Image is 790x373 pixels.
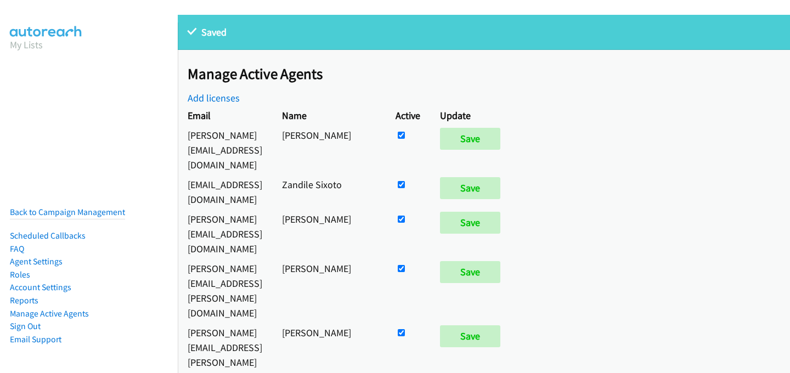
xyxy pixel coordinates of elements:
td: [PERSON_NAME] [272,125,386,174]
h2: Manage Active Agents [188,65,790,83]
input: Save [440,212,500,234]
a: Sign Out [10,321,41,331]
td: [PERSON_NAME][EMAIL_ADDRESS][PERSON_NAME][DOMAIN_NAME] [178,258,272,323]
td: [PERSON_NAME] [272,209,386,258]
th: Name [272,105,386,125]
td: [EMAIL_ADDRESS][DOMAIN_NAME] [178,174,272,209]
th: Email [178,105,272,125]
input: Save [440,177,500,199]
a: Agent Settings [10,256,63,267]
input: Save [440,261,500,283]
a: Email Support [10,334,61,344]
a: Back to Campaign Management [10,207,125,217]
td: Zandile Sixoto [272,174,386,209]
input: Save [440,128,500,150]
a: Roles [10,269,30,280]
th: Active [386,105,430,125]
input: Save [440,325,500,347]
p: Saved [188,25,780,39]
a: Reports [10,295,38,306]
a: My Lists [10,38,43,51]
a: FAQ [10,244,24,254]
a: Scheduled Callbacks [10,230,86,241]
a: Manage Active Agents [10,308,89,319]
td: [PERSON_NAME] [272,258,386,323]
th: Update [430,105,515,125]
td: [PERSON_NAME][EMAIL_ADDRESS][DOMAIN_NAME] [178,125,272,174]
a: Add licenses [188,92,240,104]
a: Account Settings [10,282,71,292]
td: [PERSON_NAME][EMAIL_ADDRESS][DOMAIN_NAME] [178,209,272,258]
